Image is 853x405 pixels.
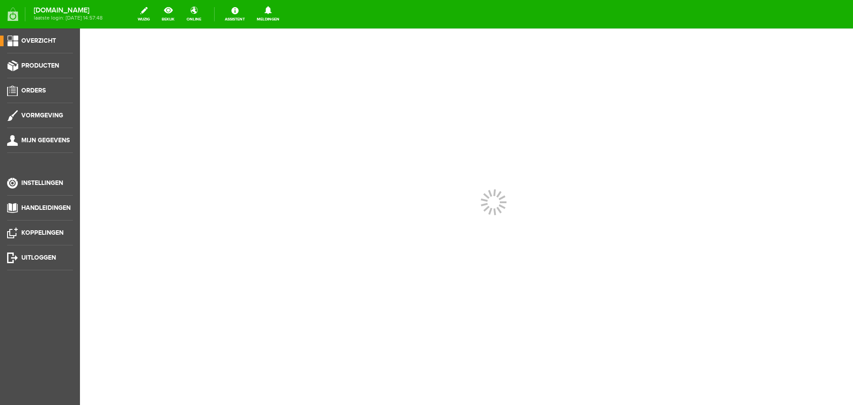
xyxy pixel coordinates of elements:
span: Uitloggen [21,254,56,261]
a: online [181,4,207,24]
a: Meldingen [251,4,285,24]
a: Assistent [219,4,250,24]
strong: [DOMAIN_NAME] [34,8,103,13]
span: Vormgeving [21,112,63,119]
a: bekijk [156,4,180,24]
a: wijzig [132,4,155,24]
span: Koppelingen [21,229,64,237]
span: Instellingen [21,179,63,187]
span: Mijn gegevens [21,136,70,144]
span: laatste login: [DATE] 14:57:48 [34,16,103,20]
span: Overzicht [21,37,56,44]
span: Producten [21,62,59,69]
span: Orders [21,87,46,94]
span: Handleidingen [21,204,71,212]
